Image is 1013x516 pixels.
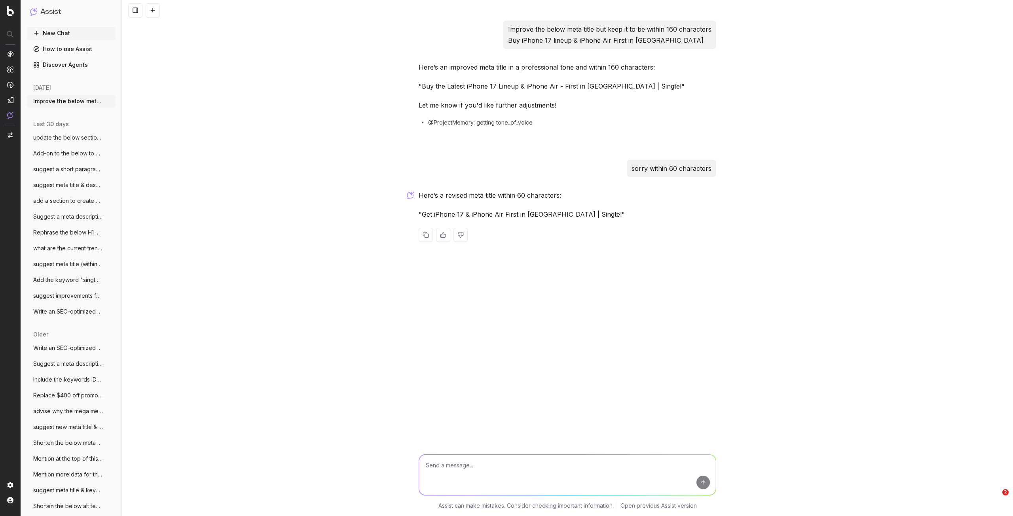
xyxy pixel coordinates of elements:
span: 2 [1002,489,1009,495]
button: Suggest a meta description within 160 ch [27,210,116,223]
button: suggest meta title & keywords for our pa [27,484,116,497]
a: How to use Assist [27,43,116,55]
button: update the below section to be about new [27,131,116,144]
img: Activation [7,81,13,88]
span: last 30 days [33,120,69,128]
button: suggest meta title (within 60 characters [27,258,116,270]
button: Improve the below meta title but keep it [27,95,116,108]
span: suggest meta title & description for our [33,181,103,189]
button: suggest new meta title & description to [27,421,116,433]
span: older [33,331,48,338]
button: add a section to create an internal link [27,195,116,207]
span: add a section to create an internal link [33,197,103,205]
button: suggest meta title & description for our [27,179,116,191]
span: @ProjectMemory: getting tone_of_voice [428,119,533,127]
a: Open previous Assist version [620,502,697,510]
button: Add the keyword "singtel" to the below h [27,274,116,286]
button: Shorten the below alt text to be less th [27,500,116,512]
img: Assist [7,112,13,119]
button: Mention more data for the same price in [27,468,116,481]
span: Write an SEO-optimized content about the [33,344,103,352]
p: Improve the below meta title but keep it to be within 160 characters Buy iPhone 17 lineup & iPhon... [508,24,711,46]
button: suggest a short paragraph where we can a [27,163,116,176]
p: Let me know if you'd like further adjustments! [419,100,716,111]
iframe: Intercom live chat [986,489,1005,508]
span: Shorten the below alt text to be less th [33,502,103,510]
span: Suggest a meta description of less than [33,360,103,368]
span: Shorten the below meta description to be [33,439,103,447]
button: Include the keywords IDD Calls & global [27,373,116,386]
p: sorry within 60 characters [632,163,711,174]
button: Replace $400 off promo in the below cont [27,389,116,402]
span: suggest a short paragraph where we can a [33,165,103,173]
p: Here’s a revised meta title within 60 characters: [419,190,716,201]
h1: Assist [40,6,61,17]
img: Botify logo [7,6,14,16]
span: update the below section to be about new [33,134,103,142]
span: advise why the mega menu in this page ht [33,407,103,415]
span: Mention more data for the same price in [33,471,103,478]
button: Write an SEO-optimized content about the [27,342,116,354]
span: Mention at the top of this article that [33,455,103,463]
a: Discover Agents [27,59,116,71]
p: Assist can make mistakes. Consider checking important information. [438,502,614,510]
button: advise why the mega menu in this page ht [27,405,116,418]
button: Mention at the top of this article that [27,452,116,465]
button: Shorten the below meta description to be [27,437,116,449]
span: suggest new meta title & description to [33,423,103,431]
button: Suggest a meta description of less than [27,357,116,370]
button: Add-on to the below to mention latest up [27,147,116,160]
span: [DATE] [33,84,51,92]
img: Setting [7,482,13,488]
span: suggest meta title & keywords for our pa [33,486,103,494]
span: Add-on to the below to mention latest up [33,149,103,157]
span: Suggest a meta description within 160 ch [33,213,103,221]
span: Add the keyword "singtel" to the below h [33,276,103,284]
span: Include the keywords IDD Calls & global [33,376,103,384]
span: Improve the below meta title but keep it [33,97,103,105]
p: "Buy the Latest iPhone 17 Lineup & iPhone Air - First in [GEOGRAPHIC_DATA] | Singtel" [419,81,716,92]
p: Here’s an improved meta title in a professional tone and within 160 characters: [419,62,716,73]
button: Write an SEO-optimized content about the [27,305,116,318]
img: Botify assist logo [407,191,414,199]
img: Analytics [7,51,13,57]
span: Write an SEO-optimized content about the [33,308,103,316]
button: what are the current trending keywords f [27,242,116,255]
button: Assist [30,6,112,17]
span: suggest meta title (within 60 characters [33,260,103,268]
img: Assist [30,8,37,15]
img: Studio [7,97,13,103]
p: "Get iPhone 17 & iPhone Air First in [GEOGRAPHIC_DATA] | Singtel" [419,209,716,220]
img: Intelligence [7,66,13,73]
img: Switch project [8,132,13,138]
button: New Chat [27,27,116,40]
button: suggest improvements for the below meta [27,289,116,302]
span: suggest improvements for the below meta [33,292,103,300]
span: Rephrase the below H1 of our marketing p [33,229,103,236]
span: Replace $400 off promo in the below cont [33,391,103,399]
button: Rephrase the below H1 of our marketing p [27,226,116,239]
img: My account [7,497,13,503]
span: what are the current trending keywords f [33,244,103,252]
